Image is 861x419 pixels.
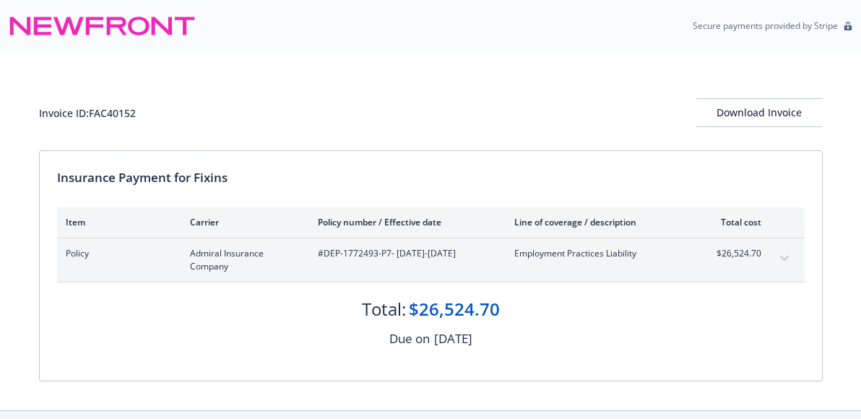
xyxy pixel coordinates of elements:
[514,247,684,260] span: Employment Practices Liability
[362,297,406,321] div: Total:
[57,168,805,187] div: Insurance Payment for Fixins
[696,99,823,126] div: Download Invoice
[66,216,167,228] div: Item
[190,216,295,228] div: Carrier
[773,247,796,270] button: expand content
[389,329,430,348] div: Due on
[190,247,295,273] span: Admiral Insurance Company
[57,238,805,282] div: PolicyAdmiral Insurance Company#DEP-1772493-P7- [DATE]-[DATE]Employment Practices Liability$26,52...
[318,216,491,228] div: Policy number / Effective date
[707,216,761,228] div: Total cost
[707,247,761,260] span: $26,524.70
[409,297,500,321] div: $26,524.70
[66,247,167,260] span: Policy
[696,98,823,127] button: Download Invoice
[693,20,838,32] p: Secure payments provided by Stripe
[514,216,684,228] div: Line of coverage / description
[39,105,136,121] div: Invoice ID: FAC40152
[434,329,472,348] div: [DATE]
[318,247,491,260] span: #DEP-1772493-P7 - [DATE]-[DATE]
